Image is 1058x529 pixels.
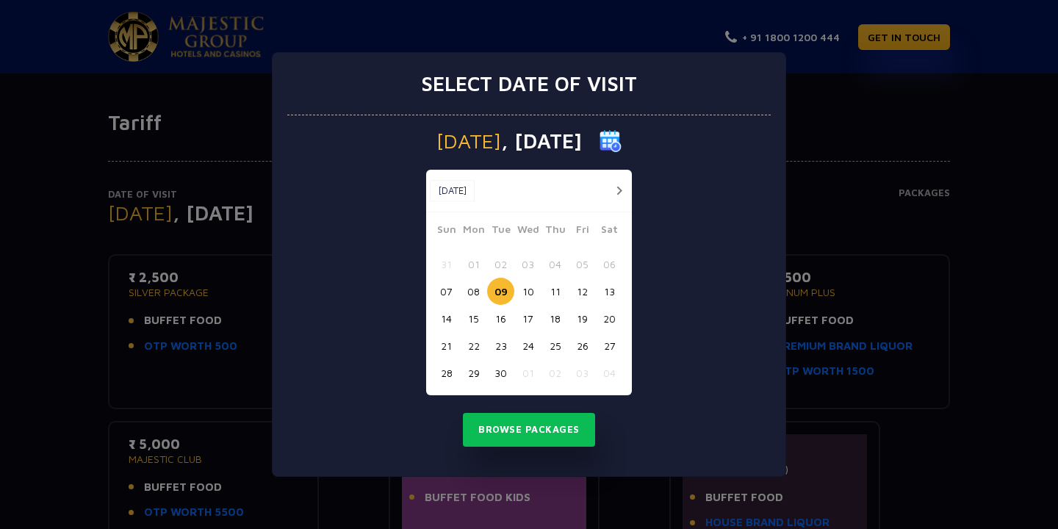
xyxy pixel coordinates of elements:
[541,278,569,305] button: 11
[596,278,623,305] button: 13
[541,305,569,332] button: 18
[569,221,596,242] span: Fri
[436,131,501,151] span: [DATE]
[463,413,595,447] button: Browse Packages
[514,305,541,332] button: 17
[569,305,596,332] button: 19
[569,332,596,359] button: 26
[596,251,623,278] button: 06
[487,278,514,305] button: 09
[433,278,460,305] button: 07
[460,359,487,386] button: 29
[433,221,460,242] span: Sun
[596,221,623,242] span: Sat
[514,278,541,305] button: 10
[596,359,623,386] button: 04
[433,305,460,332] button: 14
[569,251,596,278] button: 05
[514,359,541,386] button: 01
[541,221,569,242] span: Thu
[433,251,460,278] button: 31
[460,332,487,359] button: 22
[460,251,487,278] button: 01
[460,221,487,242] span: Mon
[501,131,582,151] span: , [DATE]
[514,332,541,359] button: 24
[569,278,596,305] button: 12
[600,130,622,152] img: calender icon
[460,305,487,332] button: 15
[430,180,475,202] button: [DATE]
[433,332,460,359] button: 21
[421,71,637,96] h3: Select date of visit
[460,278,487,305] button: 08
[569,359,596,386] button: 03
[487,251,514,278] button: 02
[514,221,541,242] span: Wed
[541,251,569,278] button: 04
[433,359,460,386] button: 28
[514,251,541,278] button: 03
[487,305,514,332] button: 16
[596,305,623,332] button: 20
[541,359,569,386] button: 02
[487,359,514,386] button: 30
[487,332,514,359] button: 23
[487,221,514,242] span: Tue
[596,332,623,359] button: 27
[541,332,569,359] button: 25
